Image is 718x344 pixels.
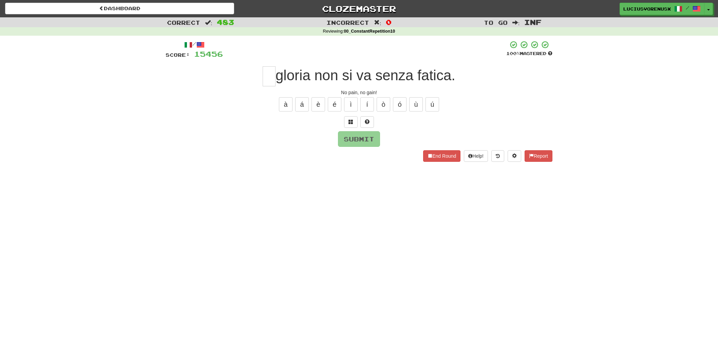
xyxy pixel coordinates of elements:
[506,51,520,56] span: 100 %
[506,51,552,57] div: Mastered
[524,18,542,26] span: Inf
[338,131,380,147] button: Submit
[409,97,423,111] button: ù
[244,3,473,15] a: Clozemaster
[166,40,223,49] div: /
[194,50,223,58] span: 15456
[423,150,460,162] button: End Round
[295,97,309,111] button: á
[344,97,358,111] button: ì
[311,97,325,111] button: è
[279,97,292,111] button: à
[686,5,689,10] span: /
[217,18,234,26] span: 483
[512,20,520,25] span: :
[525,150,552,162] button: Report
[484,19,508,26] span: To go
[344,29,395,34] strong: 00_ConstantRepetition10
[167,19,200,26] span: Correct
[360,97,374,111] button: í
[5,3,234,14] a: Dashboard
[623,6,671,12] span: LuciusVorenusX
[276,67,455,83] span: gloria non si va senza fatica.
[344,116,358,128] button: Switch sentence to multiple choice alt+p
[464,150,488,162] button: Help!
[166,52,190,58] span: Score:
[374,20,381,25] span: :
[393,97,407,111] button: ó
[166,89,552,96] div: No pain, no gain!
[426,97,439,111] button: ú
[326,19,369,26] span: Incorrect
[205,20,212,25] span: :
[386,18,392,26] span: 0
[328,97,341,111] button: é
[360,116,374,128] button: Single letter hint - you only get 1 per sentence and score half the points! alt+h
[377,97,390,111] button: ò
[620,3,704,15] a: LuciusVorenusX /
[491,150,504,162] button: Round history (alt+y)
